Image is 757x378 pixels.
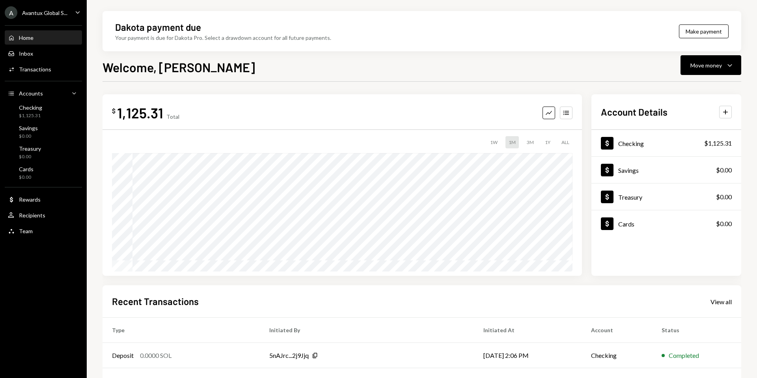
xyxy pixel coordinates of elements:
div: $0.00 [19,174,34,181]
div: Avantux Global S... [22,9,67,16]
div: 3M [524,136,537,148]
div: Cards [19,166,34,172]
a: Savings$0.00 [591,157,741,183]
a: Recipients [5,208,82,222]
a: Treasury$0.00 [591,183,741,210]
div: Inbox [19,50,33,57]
th: Initiated At [474,318,581,343]
th: Status [652,318,741,343]
div: $0.00 [716,165,732,175]
a: Checking$1,125.31 [591,130,741,156]
a: Cards$0.00 [5,163,82,182]
div: 0.0000 SOL [140,351,172,360]
h1: Welcome, [PERSON_NAME] [103,59,255,75]
div: Home [19,34,34,41]
div: Dakota payment due [115,21,201,34]
div: Cards [618,220,634,228]
div: $0.00 [19,133,38,140]
div: Total [166,113,179,120]
a: Treasury$0.00 [5,143,82,162]
th: Initiated By [260,318,474,343]
div: 1Y [542,136,554,148]
div: $1,125.31 [19,112,42,119]
div: Your payment is due for Dakota Pro. Select a drawdown account for all future payments. [115,34,331,42]
div: $0.00 [716,219,732,228]
h2: Account Details [601,105,668,118]
td: Checking [582,343,652,368]
div: Checking [618,140,644,147]
div: 1M [505,136,519,148]
div: Rewards [19,196,41,203]
div: Savings [618,167,639,174]
div: Checking [19,104,42,111]
div: $ [112,107,116,115]
div: $0.00 [716,192,732,202]
div: Treasury [618,193,642,201]
div: Deposit [112,351,134,360]
a: Transactions [5,62,82,76]
a: Savings$0.00 [5,122,82,141]
div: Treasury [19,145,41,152]
div: Team [19,228,33,234]
div: Savings [19,125,38,131]
div: Completed [669,351,699,360]
a: Inbox [5,46,82,60]
div: Recipients [19,212,45,219]
button: Move money [681,55,741,75]
div: View all [710,298,732,306]
div: 1W [487,136,501,148]
a: View all [710,297,732,306]
a: Accounts [5,86,82,100]
div: $1,125.31 [704,138,732,148]
th: Account [582,318,652,343]
td: [DATE] 2:06 PM [474,343,581,368]
button: Make payment [679,24,729,38]
th: Type [103,318,260,343]
a: Checking$1,125.31 [5,102,82,121]
h2: Recent Transactions [112,295,199,308]
div: ALL [558,136,572,148]
div: Transactions [19,66,51,73]
div: $0.00 [19,153,41,160]
div: Move money [690,61,722,69]
div: 1,125.31 [117,104,163,122]
a: Home [5,30,82,45]
a: Cards$0.00 [591,210,741,237]
div: Accounts [19,90,43,97]
a: Rewards [5,192,82,206]
div: 5nAJrc...2j9Jjq [269,351,309,360]
div: A [5,6,17,19]
a: Team [5,224,82,238]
